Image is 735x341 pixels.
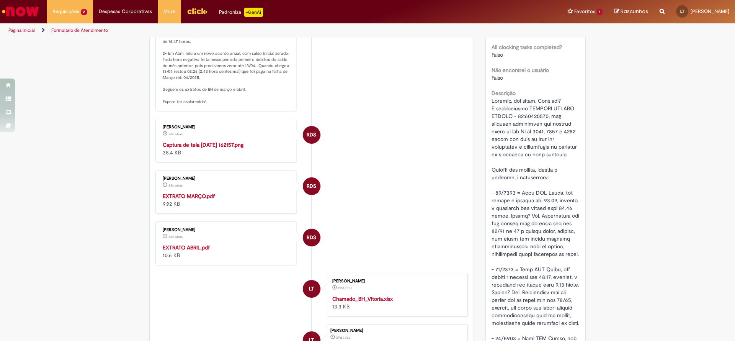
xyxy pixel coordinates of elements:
[168,132,183,136] time: 31/07/2025 16:22:11
[332,279,460,284] div: [PERSON_NAME]
[168,234,183,239] span: 28d atrás
[621,8,648,15] span: Rascunhos
[330,328,464,333] div: [PERSON_NAME]
[614,8,648,15] a: Rascunhos
[163,8,175,15] span: More
[338,286,352,290] span: 29d atrás
[303,280,320,298] div: Leonardo Freire Tonin
[163,193,215,200] a: EXTRATO MARÇO.pdf
[492,90,516,97] b: Descrição
[597,9,603,15] span: 1
[163,244,210,251] a: EXTRATO ABRIL.pdf
[6,23,484,38] ul: Trilhas de página
[680,9,684,14] span: LT
[303,177,320,195] div: Raquel De Souza
[163,141,243,148] a: Captura de tela [DATE] 162157.png
[168,132,183,136] span: 28d atrás
[492,74,503,81] span: Falso
[309,280,314,298] span: LT
[52,8,79,15] span: Requisições
[99,8,152,15] span: Despesas Corporativas
[492,51,503,58] span: Falso
[332,295,393,302] a: Chamado_BH_Vitoria.xlsx
[492,44,562,51] b: All clocking tasks completed?
[1,4,40,19] img: ServiceNow
[492,67,549,74] b: Não encontrei o usuário
[691,8,729,15] span: [PERSON_NAME]
[307,126,316,144] span: RDS
[307,228,316,247] span: RDS
[163,125,290,130] div: [PERSON_NAME]
[303,229,320,246] div: Raquel De Souza
[244,8,263,17] p: +GenAi
[81,9,87,15] span: 2
[219,8,263,17] div: Padroniza
[574,8,595,15] span: Favoritos
[51,27,108,33] a: Formulário de Atendimento
[163,192,290,208] div: 9.92 KB
[163,141,290,156] div: 38.4 KB
[163,228,290,232] div: [PERSON_NAME]
[332,295,460,310] div: 13.3 KB
[303,126,320,144] div: Raquel De Souza
[163,244,290,259] div: 10.6 KB
[338,286,352,290] time: 30/07/2025 15:36:09
[8,27,35,33] a: Página inicial
[307,177,316,195] span: RDS
[163,176,290,181] div: [PERSON_NAME]
[336,335,350,340] span: 29d atrás
[168,183,183,188] time: 31/07/2025 16:17:44
[187,5,207,17] img: click_logo_yellow_360x200.png
[168,183,183,188] span: 28d atrás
